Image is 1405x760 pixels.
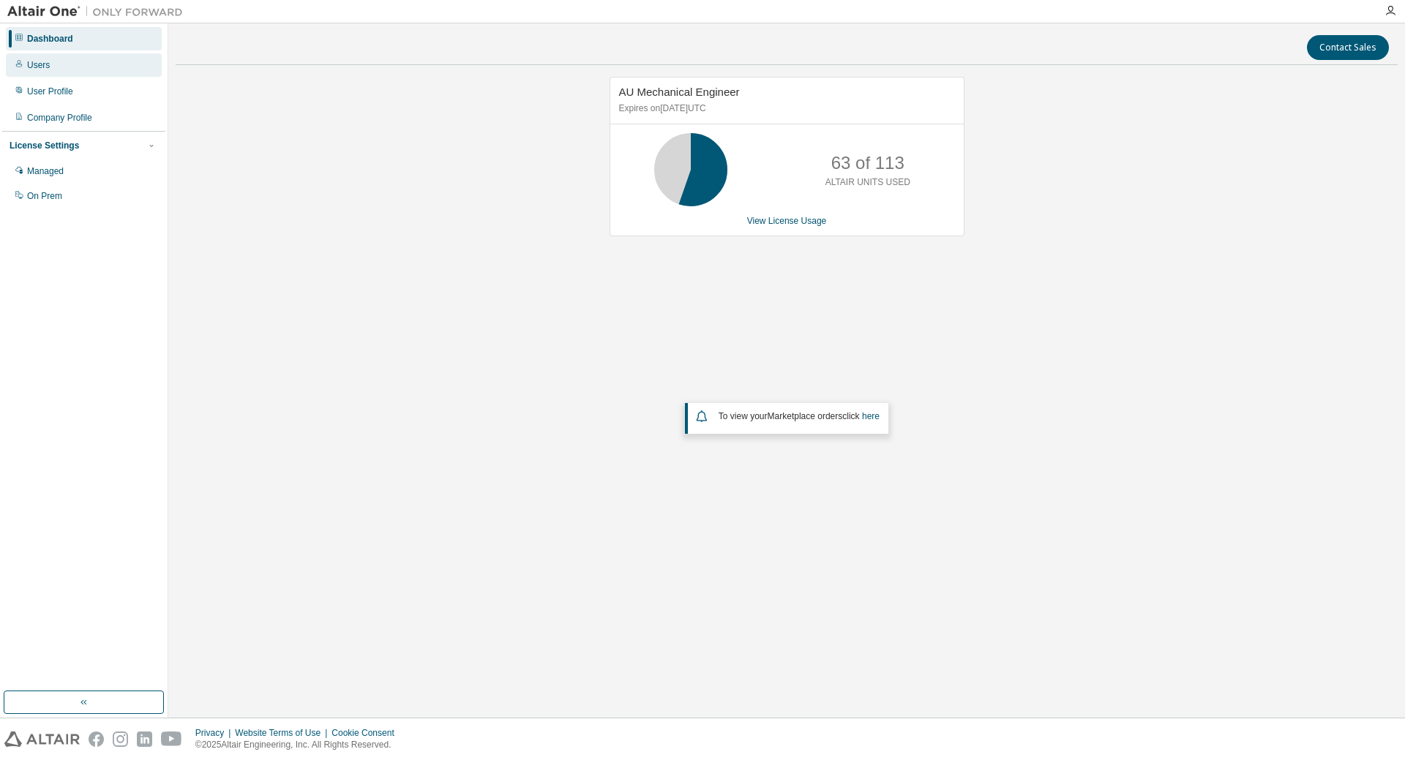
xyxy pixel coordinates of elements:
[137,731,152,747] img: linkedin.svg
[747,216,827,226] a: View License Usage
[331,727,402,739] div: Cookie Consent
[619,102,951,115] p: Expires on [DATE] UTC
[7,4,190,19] img: Altair One
[27,59,50,71] div: Users
[719,411,880,421] span: To view your click
[161,731,182,747] img: youtube.svg
[825,176,910,189] p: ALTAIR UNITS USED
[1307,35,1389,60] button: Contact Sales
[27,190,62,202] div: On Prem
[89,731,104,747] img: facebook.svg
[27,33,73,45] div: Dashboard
[619,86,740,98] span: AU Mechanical Engineer
[27,86,73,97] div: User Profile
[235,727,331,739] div: Website Terms of Use
[113,731,128,747] img: instagram.svg
[10,140,79,151] div: License Settings
[27,165,64,177] div: Managed
[862,411,880,421] a: here
[768,411,843,421] em: Marketplace orders
[831,151,904,176] p: 63 of 113
[27,112,92,124] div: Company Profile
[4,731,80,747] img: altair_logo.svg
[195,739,403,751] p: © 2025 Altair Engineering, Inc. All Rights Reserved.
[195,727,235,739] div: Privacy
